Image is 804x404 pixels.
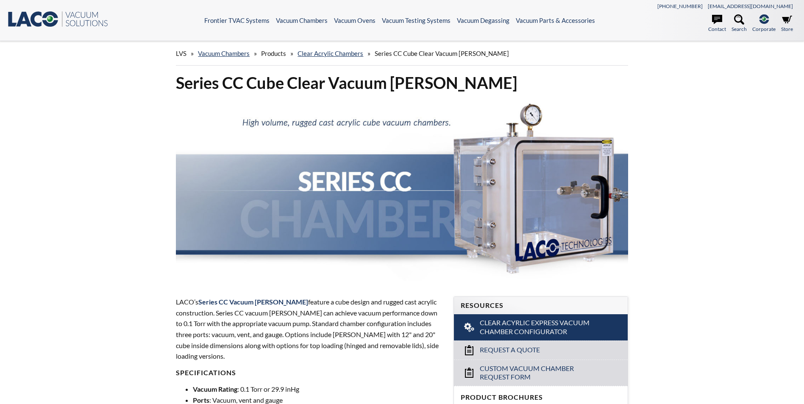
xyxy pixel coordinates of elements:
[516,17,595,24] a: Vacuum Parts & Accessories
[176,50,186,57] span: LVS
[375,50,509,57] span: Series CC Cube Clear Vacuum [PERSON_NAME]
[461,301,621,310] h4: Resources
[382,17,451,24] a: Vacuum Testing Systems
[781,14,793,33] a: Store
[176,368,443,377] h4: Specifications
[708,3,793,9] a: [EMAIL_ADDRESS][DOMAIN_NAME]
[708,14,726,33] a: Contact
[298,50,363,57] a: Clear Acrylic Chambers
[461,393,621,402] h4: Product Brochures
[334,17,376,24] a: Vacuum Ovens
[752,25,776,33] span: Corporate
[276,17,328,24] a: Vacuum Chambers
[176,296,443,362] p: LACO’s feature a cube design and rugged cast acrylic construction. Series CC vacuum [PERSON_NAME]...
[454,314,628,340] a: Clear Acyrlic Express Vacuum Chamber Configurator
[176,100,628,281] img: Series CC Chamber header
[261,50,286,57] span: Products
[480,364,603,382] span: Custom Vacuum Chamber Request Form
[457,17,509,24] a: Vacuum Degassing
[454,340,628,360] a: Request a Quote
[204,17,270,24] a: Frontier TVAC Systems
[198,50,250,57] a: Vacuum Chambers
[193,385,237,393] strong: Vacuum Rating
[176,42,628,66] div: » » » »
[454,360,628,386] a: Custom Vacuum Chamber Request Form
[657,3,703,9] a: [PHONE_NUMBER]
[198,298,308,306] span: Series CC Vacuum [PERSON_NAME]
[480,346,540,354] span: Request a Quote
[193,384,443,395] li: : 0.1 Torr or 29.9 inHg
[176,72,628,93] h1: Series CC Cube Clear Vacuum [PERSON_NAME]
[193,396,209,404] strong: Ports
[480,318,603,336] span: Clear Acyrlic Express Vacuum Chamber Configurator
[732,14,747,33] a: Search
